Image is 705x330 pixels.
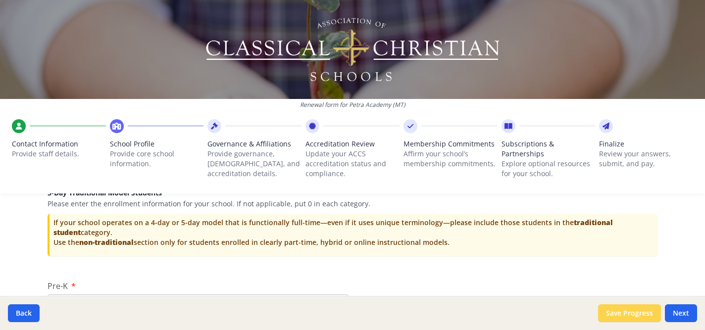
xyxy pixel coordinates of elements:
span: Accreditation Review [305,139,400,149]
p: Provide governance, [DEMOGRAPHIC_DATA], and accreditation details. [207,149,302,179]
span: School Profile [110,139,204,149]
p: Affirm your school’s membership commitments. [403,149,498,169]
p: Provide staff details. [12,149,106,159]
strong: traditional student [53,218,613,237]
button: Next [665,304,697,322]
span: Finalize [599,139,693,149]
button: Save Progress [598,304,661,322]
p: Provide core school information. [110,149,204,169]
strong: non-traditional [79,237,134,247]
span: Subscriptions & Partnerships [502,139,596,159]
img: Logo [204,15,501,84]
p: If your school operates on a 4-day or 5-day model that is functionally full-time—even if it uses ... [53,218,654,247]
span: Governance & Affiliations [207,139,302,149]
p: Review your answers, submit, and pay. [599,149,693,169]
p: Please enter the enrollment information for your school. If not applicable, put 0 in each category. [48,199,657,209]
span: Pre-K [48,281,68,291]
button: Back [8,304,40,322]
p: Explore optional resources for your school. [502,159,596,179]
p: Update your ACCS accreditation status and compliance. [305,149,400,179]
span: Membership Commitments [403,139,498,149]
span: Contact Information [12,139,106,149]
